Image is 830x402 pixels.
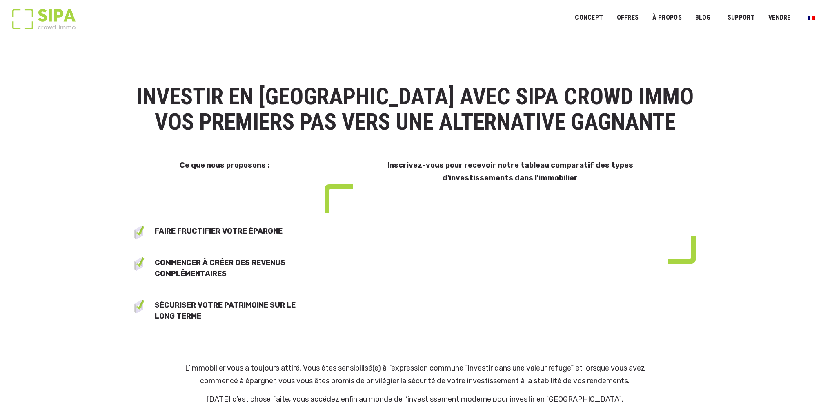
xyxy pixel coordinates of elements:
h1: INVESTIR EN [GEOGRAPHIC_DATA] AVEC SIPA Crowd Immo VOS PREMIERS PAS VERS UNE ALTERNATIVE GAGNANTE [134,84,696,135]
a: Passer à [802,10,820,25]
a: Blog [690,9,716,27]
a: À PROPOS [647,9,687,27]
a: Concept [570,9,608,27]
a: VENDRE [763,9,796,27]
nav: Menu principal [575,7,818,28]
a: OFFRES [611,9,644,27]
img: Français [808,16,815,20]
img: Union [325,184,353,213]
li: Sécuriser votre patrimoine sur le long terme [155,300,315,322]
img: Logo [12,9,76,29]
b: Inscrivez-vous pour recevoir notre tableau comparatif des types d'investissements dans l'immobilier [387,161,633,182]
img: Union (1) [668,236,696,264]
p: L’immobilier vous a toujours attiré. Vous êtes sensibilisé(e) à l’expression commune “investir da... [182,362,648,387]
li: Commencer à créer des revenus complémentaires [155,257,315,279]
a: SUPPORT [722,9,760,27]
b: Ce que nous proposons : [180,161,269,170]
li: Faire fructifier votre épargne [155,226,315,237]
